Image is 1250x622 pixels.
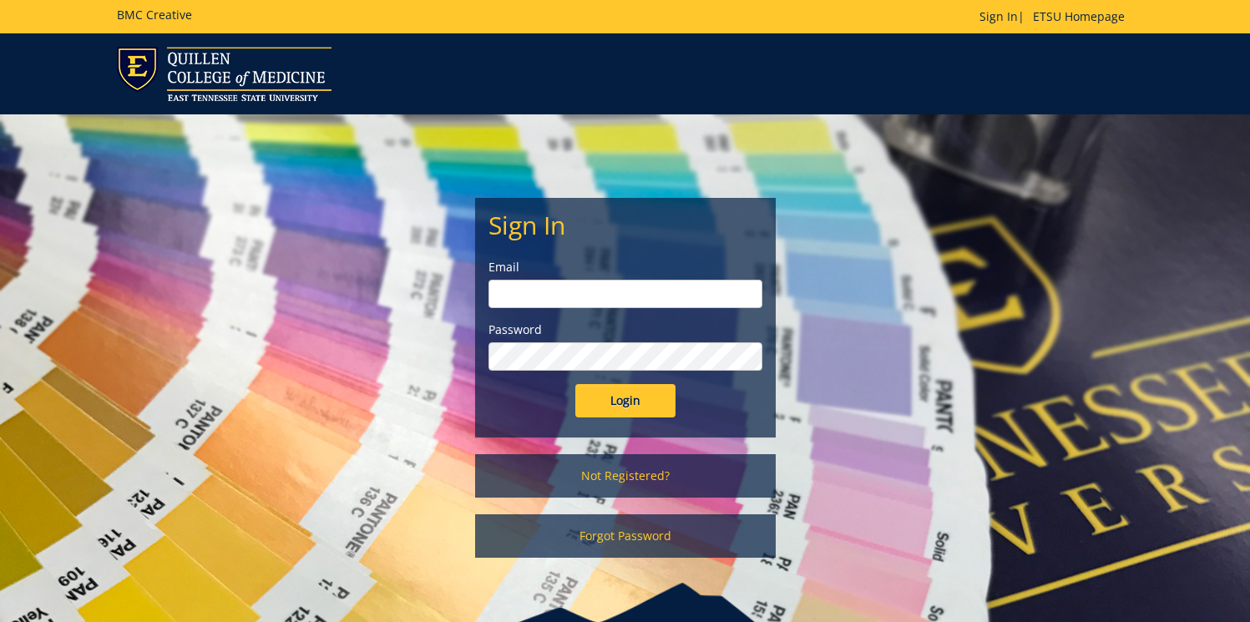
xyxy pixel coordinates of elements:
p: | [979,8,1133,25]
a: Forgot Password [475,514,776,558]
img: ETSU logo [117,47,331,101]
h5: BMC Creative [117,8,192,21]
h2: Sign In [488,211,762,239]
label: Password [488,321,762,338]
input: Login [575,384,676,417]
a: Not Registered? [475,454,776,498]
a: ETSU Homepage [1025,8,1133,24]
label: Email [488,259,762,276]
a: Sign In [979,8,1018,24]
